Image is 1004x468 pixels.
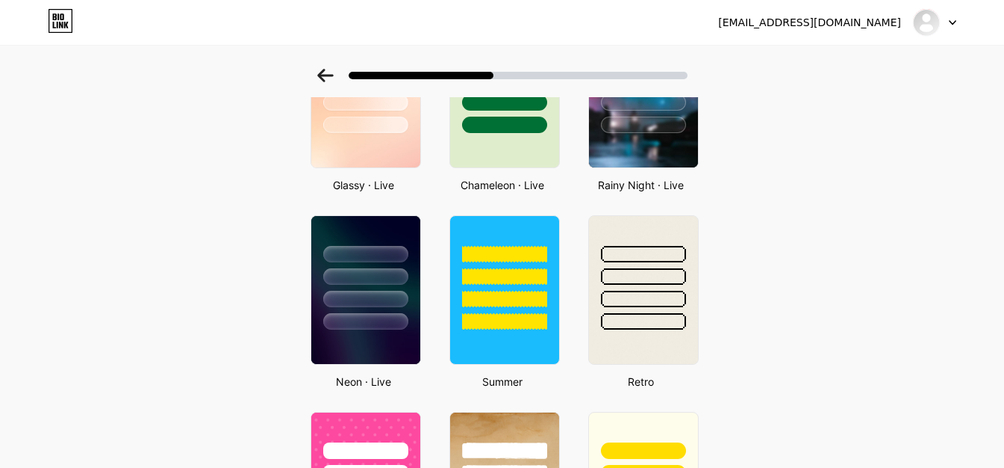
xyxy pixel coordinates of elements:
[912,8,941,37] img: rummyallbonus
[445,374,560,390] div: Summer
[584,374,699,390] div: Retro
[584,177,699,193] div: Rainy Night · Live
[306,374,421,390] div: Neon · Live
[718,15,901,31] div: [EMAIL_ADDRESS][DOMAIN_NAME]
[445,177,560,193] div: Chameleon · Live
[306,177,421,193] div: Glassy · Live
